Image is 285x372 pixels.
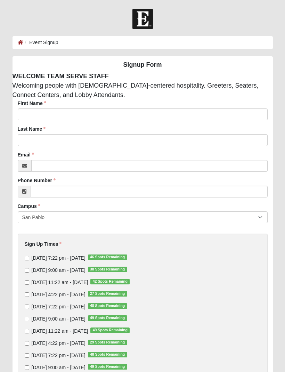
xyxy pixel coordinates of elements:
input: [DATE] 7:22 pm - [DATE]48 Spots Remaining [25,305,29,309]
label: Email [18,151,34,158]
label: Phone Number [18,177,56,184]
strong: WELCOME TEAM SERVE STAFF [13,73,109,80]
input: [DATE] 11:22 am - [DATE]49 Spots Remaining [25,329,29,333]
span: 38 Spots Remaining [88,267,127,272]
span: [DATE] 7:22 pm - [DATE] [32,353,85,358]
li: Event Signup [23,39,58,46]
div: Welcoming people with [DEMOGRAPHIC_DATA]-centered hospitality. Greeters, Seaters, Connect Centers... [7,72,278,100]
span: 49 Spots Remaining [90,327,130,333]
span: [DATE] 4:22 pm - [DATE] [32,340,85,346]
span: [DATE] 11:22 am - [DATE] [32,280,88,285]
input: [DATE] 7:22 pm - [DATE]46 Spots Remaining [25,256,29,260]
span: [DATE] 7:22 pm - [DATE] [32,255,85,261]
span: [DATE] 7:22 pm - [DATE] [32,304,85,309]
input: [DATE] 4:22 pm - [DATE]29 Spots Remaining [25,341,29,346]
label: Last Name [18,126,46,132]
label: Sign Up Times [25,241,62,248]
span: 46 Spots Remaining [88,254,127,260]
span: 27 Spots Remaining [88,291,127,297]
span: 42 Spots Remaining [90,279,130,284]
input: [DATE] 4:22 pm - [DATE]27 Spots Remaining [25,292,29,297]
span: 48 Spots Remaining [88,352,127,357]
span: [DATE] 9:00 am - [DATE] [32,365,85,370]
span: 49 Spots Remaining [88,364,127,370]
span: [DATE] 9:00 am - [DATE] [32,267,85,273]
label: First Name [18,100,46,107]
span: 49 Spots Remaining [88,315,127,321]
input: [DATE] 9:00 am - [DATE]38 Spots Remaining [25,268,29,273]
span: 48 Spots Remaining [88,303,127,309]
h4: Signup Form [13,61,273,69]
span: [DATE] 9:00 am - [DATE] [32,316,85,322]
span: [DATE] 11:22 am - [DATE] [32,328,88,334]
span: [DATE] 4:22 pm - [DATE] [32,292,85,297]
span: 29 Spots Remaining [88,340,127,345]
input: [DATE] 9:00 am - [DATE]49 Spots Remaining [25,365,29,370]
input: [DATE] 7:22 pm - [DATE]48 Spots Remaining [25,353,29,358]
input: [DATE] 11:22 am - [DATE]42 Spots Remaining [25,280,29,285]
label: Campus [18,203,40,210]
img: Church of Eleven22 Logo [132,9,153,29]
input: [DATE] 9:00 am - [DATE]49 Spots Remaining [25,317,29,321]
